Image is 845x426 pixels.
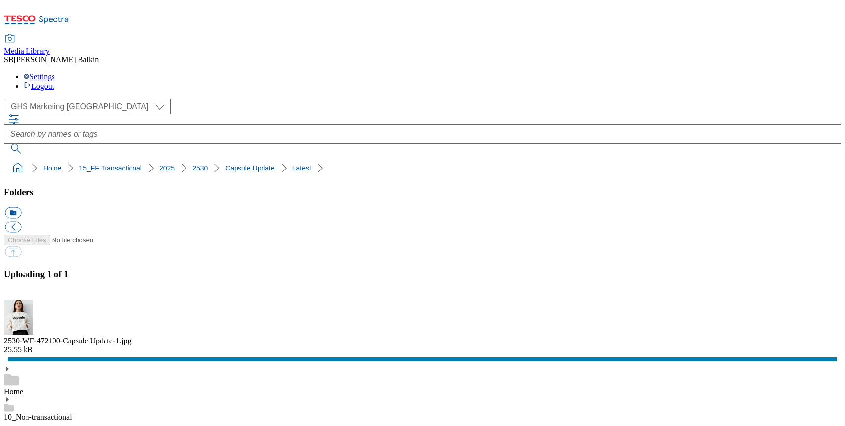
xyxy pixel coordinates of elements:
[14,56,99,64] span: [PERSON_NAME] Balkin
[292,164,311,172] a: Latest
[4,56,14,64] span: SB
[4,187,841,198] h3: Folders
[4,35,50,56] a: Media Library
[24,72,55,81] a: Settings
[43,164,61,172] a: Home
[4,387,23,396] a: Home
[10,160,26,176] a: home
[225,164,274,172] a: Capsule Update
[4,413,72,421] a: 10_Non-transactional
[4,47,50,55] span: Media Library
[4,159,841,177] nav: breadcrumb
[79,164,142,172] a: 15_FF Transactional
[4,337,841,345] div: 2530-WF-472100-Capsule Update-1.jpg
[4,269,841,280] h3: Uploading 1 of 1
[4,345,841,354] div: 25.55 kB
[4,300,33,335] img: preview
[159,164,175,172] a: 2025
[4,124,841,144] input: Search by names or tags
[192,164,208,172] a: 2530
[24,82,54,90] a: Logout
